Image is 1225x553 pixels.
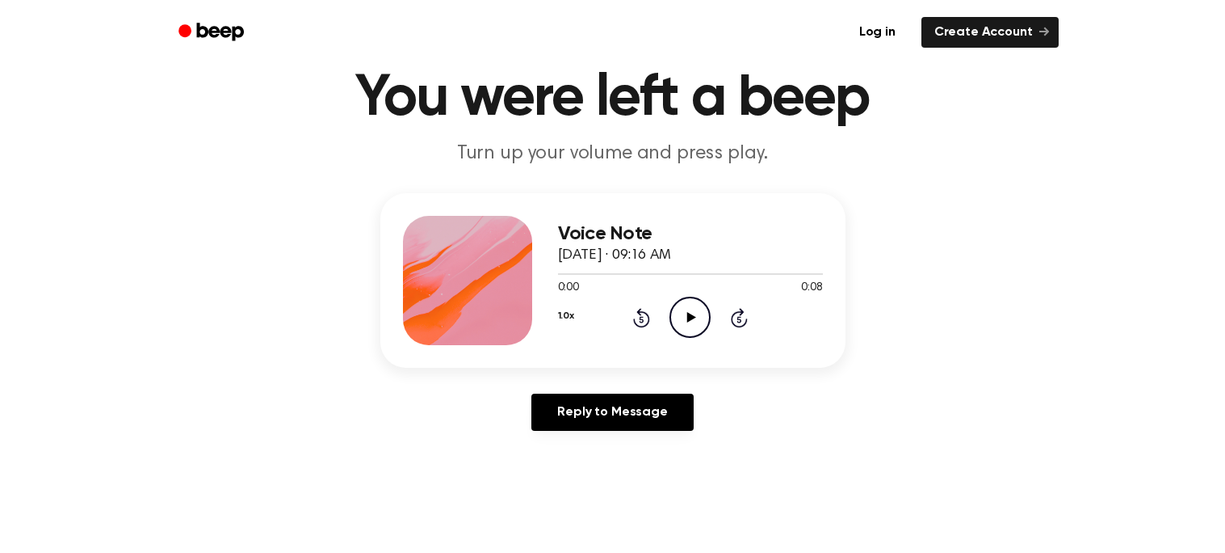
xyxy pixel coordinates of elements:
p: Turn up your volume and press play. [303,141,923,167]
span: 0:08 [801,280,822,297]
span: 0:00 [558,280,579,297]
a: Beep [167,17,258,49]
a: Reply to Message [531,394,693,431]
span: [DATE] · 09:16 AM [558,248,671,263]
h1: You were left a beep [199,70,1026,128]
button: 1.0x [558,302,574,330]
a: Log in [843,14,912,51]
a: Create Account [921,17,1059,48]
h3: Voice Note [558,223,823,245]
